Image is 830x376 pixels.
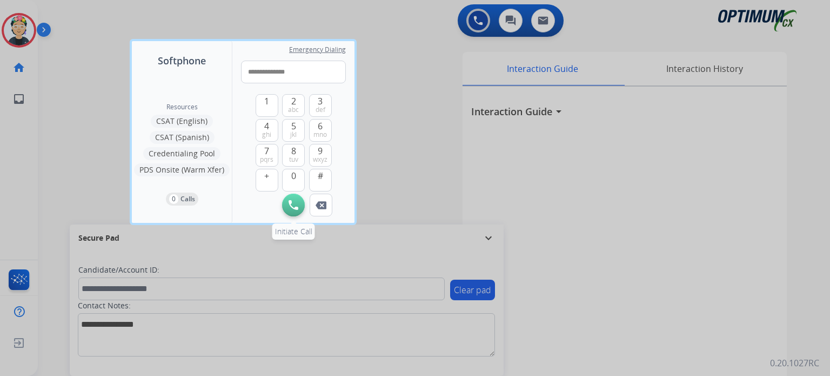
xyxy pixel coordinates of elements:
span: mno [313,130,327,139]
button: PDS Onsite (Warm Xfer) [134,163,230,176]
button: 3def [309,94,332,117]
button: 5jkl [282,119,305,142]
span: def [316,105,325,114]
button: CSAT (Spanish) [150,131,215,144]
span: 7 [264,144,269,157]
button: + [256,169,278,192]
span: + [264,169,269,182]
button: 9wxyz [309,144,332,167]
p: 0 [169,194,178,204]
span: ghi [262,130,271,139]
span: tuv [289,155,298,164]
img: call-button [289,200,298,210]
button: Credentialing Pool [143,147,220,160]
button: 0Calls [166,193,198,206]
button: 6mno [309,119,332,142]
span: 6 [318,120,323,133]
span: 4 [264,120,269,133]
span: pqrs [260,155,273,164]
span: 3 [318,95,323,108]
span: wxyz [313,155,327,164]
button: 7pqrs [256,144,278,167]
button: 2abc [282,94,305,117]
img: call-button [316,201,326,209]
span: 8 [291,144,296,157]
span: Softphone [158,53,206,68]
button: 4ghi [256,119,278,142]
span: 9 [318,144,323,157]
span: jkl [290,130,297,139]
button: 1 [256,94,278,117]
span: abc [288,105,299,114]
span: # [318,169,323,182]
p: Calls [180,194,195,204]
button: # [309,169,332,192]
p: 0.20.1027RC [770,357,819,370]
button: 0 [282,169,305,192]
span: Initiate Call [275,226,312,236]
button: Initiate Call [282,194,305,216]
span: Emergency Dialing [289,45,346,54]
button: 8tuv [282,144,305,167]
span: 1 [264,95,269,108]
span: 0 [291,169,296,182]
button: CSAT (English) [151,115,213,128]
span: 5 [291,120,296,133]
span: Resources [166,103,198,111]
span: 2 [291,95,296,108]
